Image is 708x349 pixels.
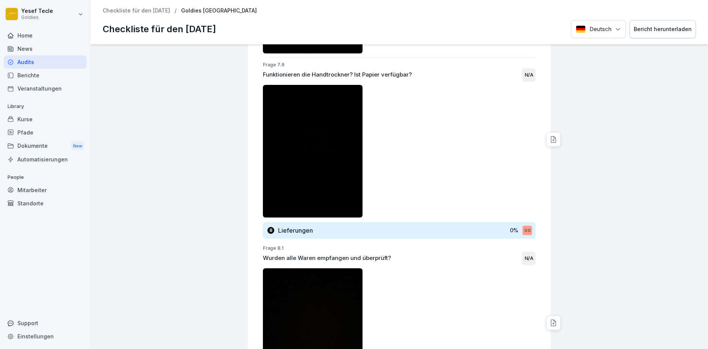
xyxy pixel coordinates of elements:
[522,68,536,82] div: N/A
[571,20,626,39] button: Language
[21,8,53,14] p: Yesef Tecle
[4,171,86,183] p: People
[278,226,313,235] h3: Lieferungen
[181,8,257,14] p: Goldies [GEOGRAPHIC_DATA]
[4,82,86,95] a: Veranstaltungen
[4,183,86,197] a: Mitarbeiter
[4,139,86,153] a: DokumenteNew
[522,225,532,235] div: 0.0
[4,153,86,166] a: Automatisierungen
[267,227,274,234] div: 8
[634,25,692,33] div: Bericht herunterladen
[71,142,84,150] div: New
[4,113,86,126] a: Kurse
[4,197,86,210] a: Standorte
[4,126,86,139] a: Pfade
[4,100,86,113] p: Library
[103,22,216,36] p: Checkliste für den [DATE]
[21,15,53,20] p: Goldies
[263,254,391,263] p: Wurden alle Waren empfangen und überprüft?
[4,316,86,330] div: Support
[263,245,536,252] p: Frage 8.1
[522,252,536,265] div: N/A
[630,20,696,39] button: Bericht herunterladen
[4,139,86,153] div: Dokumente
[103,8,170,14] a: Checkliste für den [DATE]
[589,25,611,34] p: Deutsch
[576,25,586,33] img: Deutsch
[4,55,86,69] a: Audits
[510,226,518,234] p: 0 %
[4,330,86,343] a: Einstellungen
[263,70,412,79] p: Funktionieren die Handtrockner? Ist Papier verfügbar?
[4,29,86,42] a: Home
[263,61,536,68] p: Frage 7.6
[175,8,177,14] p: /
[4,42,86,55] a: News
[4,69,86,82] a: Berichte
[263,85,363,218] img: e5conc3ingvawu1gw4beglxb.png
